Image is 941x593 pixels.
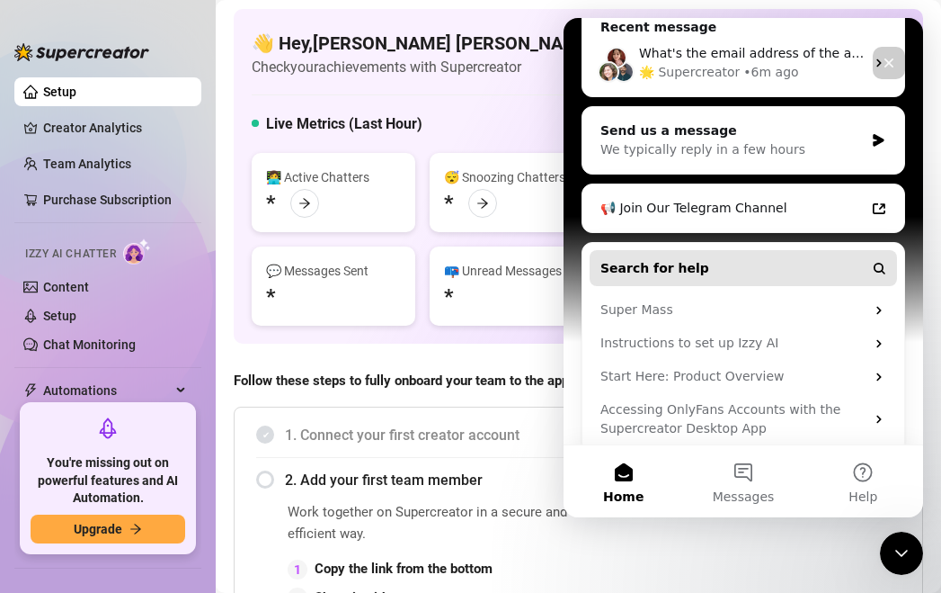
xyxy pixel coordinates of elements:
[43,376,171,405] span: Automations
[266,167,401,187] div: 👩‍💻 Active Chatters
[120,427,239,499] button: Messages
[26,275,333,309] div: Super Mass
[40,472,80,485] span: Home
[14,43,149,61] img: logo-BBDzfeDw.svg
[123,238,151,265] img: AI Chatter
[49,43,71,65] img: Yoni avatar
[180,45,235,64] div: • 6m ago
[252,31,594,56] h4: 👋 Hey, [PERSON_NAME] [PERSON_NAME]
[43,113,187,142] a: Creator Analytics
[43,280,89,294] a: Content
[26,309,333,342] div: Instructions to set up Izzy AI
[43,157,131,171] a: Team Analytics
[256,413,901,457] div: 1. Connect your first creator account
[240,427,360,499] button: Help
[285,472,314,485] span: Help
[25,246,116,263] span: Izzy AI Chatter
[880,532,923,575] iframe: Intercom live chat
[288,560,307,580] div: 1
[37,283,301,301] div: Super Mass
[26,174,333,207] a: 📢 Join Our Telegram Channel
[19,12,341,78] div: Giselle avatarElla avatarYoni avatarWhat's the email address of the affected person? If this issu...
[234,373,573,389] strong: Follow these steps to fully onboard your team to the app:
[37,122,300,141] div: We typically reply in a few hours
[23,383,38,398] span: thunderbolt
[564,18,923,517] iframe: Intercom live chat
[26,375,333,427] div: Accessing OnlyFans Accounts with the Supercreator Desktop App
[37,382,301,420] div: Accessing OnlyFans Accounts with the Supercreator Desktop App
[285,424,901,446] span: 1. Connect your first creator account
[74,522,122,536] span: Upgrade
[26,342,333,375] div: Start Here: Product Overview
[315,561,493,577] strong: Copy the link from the bottom
[444,167,579,187] div: 😴 Snoozing Chatters
[43,337,136,352] a: Chat Monitoring
[309,29,342,61] div: Close
[37,349,301,368] div: Start Here: Product Overview
[43,85,76,99] a: Setup
[97,418,119,439] span: rocket
[129,523,142,535] span: arrow-right
[298,197,311,210] span: arrow-right
[43,309,76,323] a: Setup
[252,56,594,78] article: Check your achievements with Supercreator
[42,29,64,50] img: Giselle avatar
[266,261,401,281] div: 💬 Messages Sent
[26,232,333,268] button: Search for help
[43,185,187,214] a: Purchase Subscription
[75,45,176,64] div: 🌟 Supercreator
[37,241,146,260] span: Search for help
[37,316,301,335] div: Instructions to set up Izzy AI
[444,261,579,281] div: 📪 Unread Messages
[288,502,574,544] span: Work together on Supercreator in a secure and efficient way.
[31,454,185,508] span: You're missing out on powerful features and AI Automation.
[31,515,185,544] button: Upgradearrow-right
[34,43,56,65] img: Ella avatar
[285,469,901,491] span: 2. Add your first team member
[256,458,901,502] div: 2. Add your first team member
[37,103,300,122] div: Send us a message
[18,88,342,157] div: Send us a messageWe typically reply in a few hours
[149,472,211,485] span: Messages
[476,197,489,210] span: arrow-right
[266,113,422,135] h5: Live Metrics (Last Hour)
[37,181,301,200] div: 📢 Join Our Telegram Channel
